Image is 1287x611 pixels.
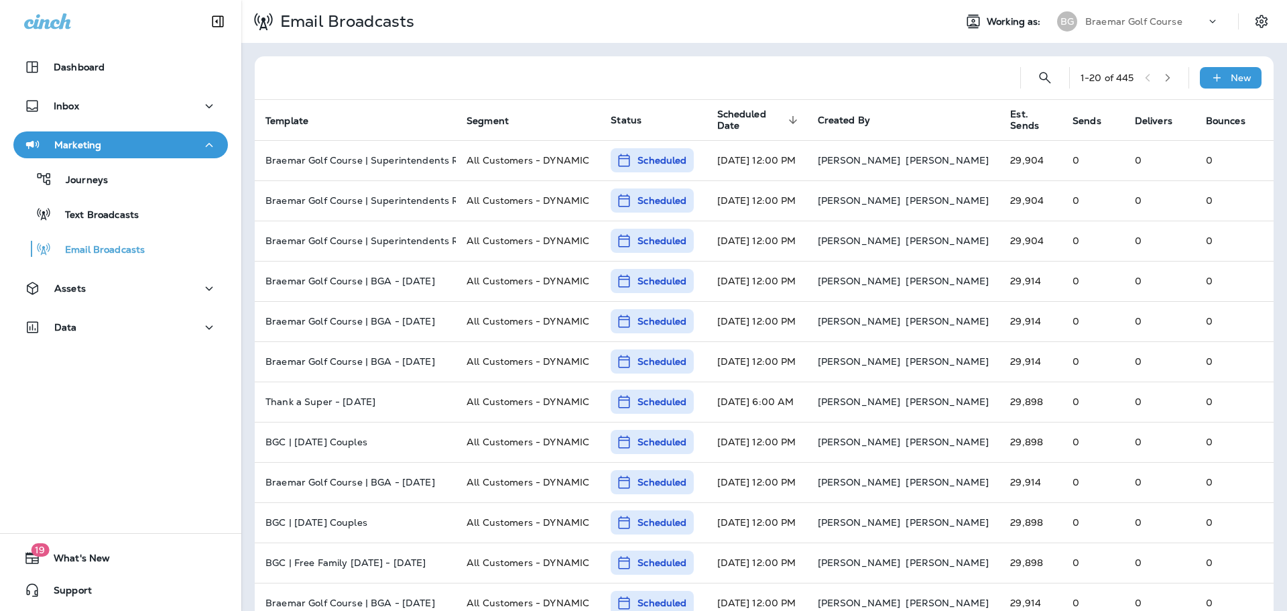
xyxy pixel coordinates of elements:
button: Email Broadcasts [13,235,228,263]
button: Text Broadcasts [13,200,228,228]
p: [PERSON_NAME] [906,316,989,327]
td: 0 [1195,422,1268,462]
td: 0 [1195,140,1268,180]
p: Scheduled [637,556,686,569]
span: Scheduled Date [717,109,784,131]
p: Assets [54,283,86,294]
td: 0 [1195,341,1268,382]
td: 0 [1195,382,1268,422]
td: 0 [1062,180,1124,221]
p: [PERSON_NAME] [818,316,901,327]
td: 0 [1124,543,1195,583]
td: 29,898 [999,543,1062,583]
td: 29,914 [999,341,1062,382]
td: [DATE] 12:00 PM [707,462,807,502]
span: Segment [467,115,509,127]
p: [PERSON_NAME] [906,276,989,286]
p: [PERSON_NAME] [906,477,989,488]
td: [DATE] 12:00 PM [707,301,807,341]
p: [PERSON_NAME] [906,437,989,447]
p: Braemar Golf Course | Superintendents Revenge - October 2025 [265,195,445,206]
span: Status [611,114,641,126]
span: Support [40,585,92,601]
div: BG [1057,11,1077,32]
td: 0 [1195,301,1268,341]
span: All Customers - DYNAMIC [467,195,589,207]
p: [PERSON_NAME] [906,517,989,528]
td: 29,898 [999,382,1062,422]
p: Braemar Golf Course | Superintendents Revenge - October 2025 [265,235,445,246]
button: Settings [1249,9,1274,34]
td: 29,904 [999,180,1062,221]
span: All Customers - DYNAMIC [467,154,589,166]
span: Working as: [987,16,1044,27]
td: 0 [1124,422,1195,462]
p: [PERSON_NAME] [818,437,901,447]
td: [DATE] 12:00 PM [707,422,807,462]
td: 0 [1124,462,1195,502]
span: Segment [467,115,526,127]
td: 0 [1195,502,1268,543]
td: 0 [1195,180,1268,221]
p: Data [54,322,77,333]
p: Scheduled [637,315,686,328]
td: 29,914 [999,462,1062,502]
td: 29,898 [999,422,1062,462]
span: Sends [1072,115,1101,127]
p: [PERSON_NAME] [818,517,901,528]
td: 0 [1062,140,1124,180]
span: All Customers - DYNAMIC [467,235,589,247]
p: Scheduled [637,596,686,610]
td: [DATE] 12:00 PM [707,502,807,543]
td: 0 [1124,261,1195,301]
span: Est. Sends [1010,109,1039,131]
td: 0 [1195,221,1268,261]
p: [PERSON_NAME] [818,477,901,488]
td: 0 [1062,341,1124,382]
p: [PERSON_NAME] [906,195,989,206]
td: 0 [1195,462,1268,502]
td: 0 [1062,502,1124,543]
p: Braemar Golf Course | BGA - Sept 2025 [265,477,445,488]
p: Marketing [54,140,101,150]
p: Email Broadcasts [275,11,414,32]
p: Braemar Golf Course | BGA - Sept 2025 [265,356,445,367]
p: Inbox [54,101,79,111]
td: 29,898 [999,502,1062,543]
p: Journeys [52,174,108,187]
span: All Customers - DYNAMIC [467,557,589,569]
p: Scheduled [637,476,686,489]
div: 1 - 20 of 445 [1081,72,1134,83]
td: 0 [1124,140,1195,180]
td: 0 [1124,382,1195,422]
span: Scheduled Date [717,109,802,131]
p: [PERSON_NAME] [818,195,901,206]
td: 0 [1124,221,1195,261]
p: [PERSON_NAME] [906,598,989,608]
p: [PERSON_NAME] [818,557,901,568]
p: Scheduled [637,516,686,529]
td: 0 [1124,341,1195,382]
td: 0 [1195,261,1268,301]
button: Marketing [13,131,228,158]
span: What's New [40,553,110,569]
p: [PERSON_NAME] [906,356,989,367]
span: All Customers - DYNAMIC [467,516,589,529]
p: Scheduled [637,355,686,368]
p: BGC | Sept 2025 Couples [265,437,445,447]
p: BGC | Free Family Friday - Aug 2025 [265,557,445,568]
span: Created By [818,114,870,126]
p: [PERSON_NAME] [906,396,989,407]
span: All Customers - DYNAMIC [467,476,589,488]
p: [PERSON_NAME] [906,155,989,166]
p: Braemar Golf Course | Superintendents Revenge - October 2025 [265,155,445,166]
button: Search Email Broadcasts [1032,64,1058,91]
p: Dashboard [54,62,105,72]
span: Template [265,115,308,127]
td: 0 [1062,382,1124,422]
span: All Customers - DYNAMIC [467,275,589,287]
span: Delivers [1135,115,1172,127]
p: BGC | Sept 2025 Couples [265,517,445,528]
td: 0 [1124,502,1195,543]
td: [DATE] 6:00 AM [707,382,807,422]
